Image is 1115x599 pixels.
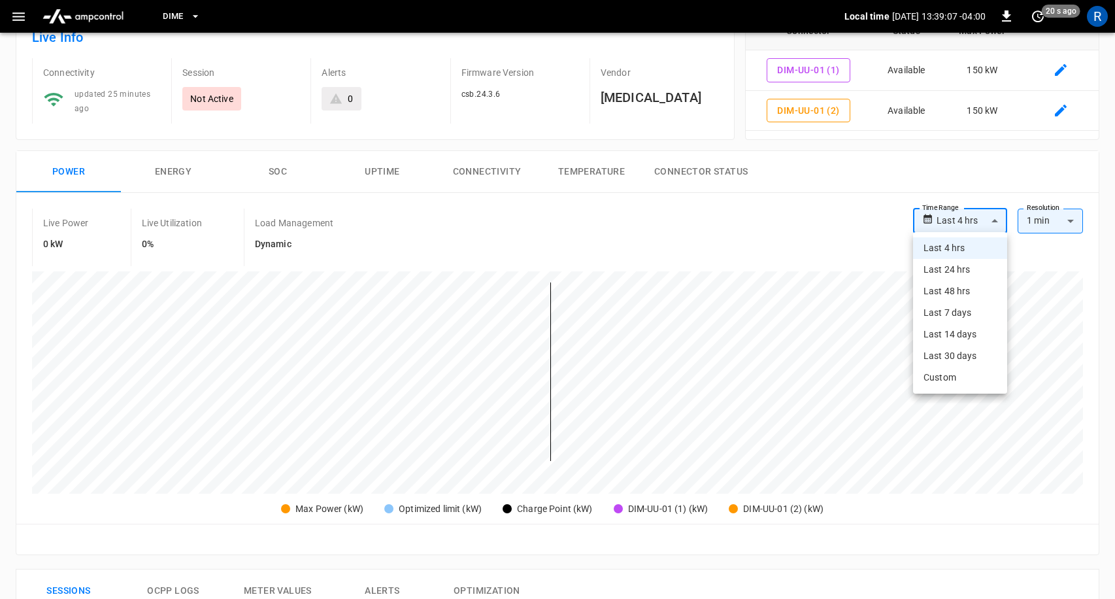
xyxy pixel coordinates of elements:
[913,281,1007,302] li: Last 48 hrs
[913,324,1007,345] li: Last 14 days
[913,302,1007,324] li: Last 7 days
[913,345,1007,367] li: Last 30 days
[913,367,1007,388] li: Custom
[913,237,1007,259] li: Last 4 hrs
[913,259,1007,281] li: Last 24 hrs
